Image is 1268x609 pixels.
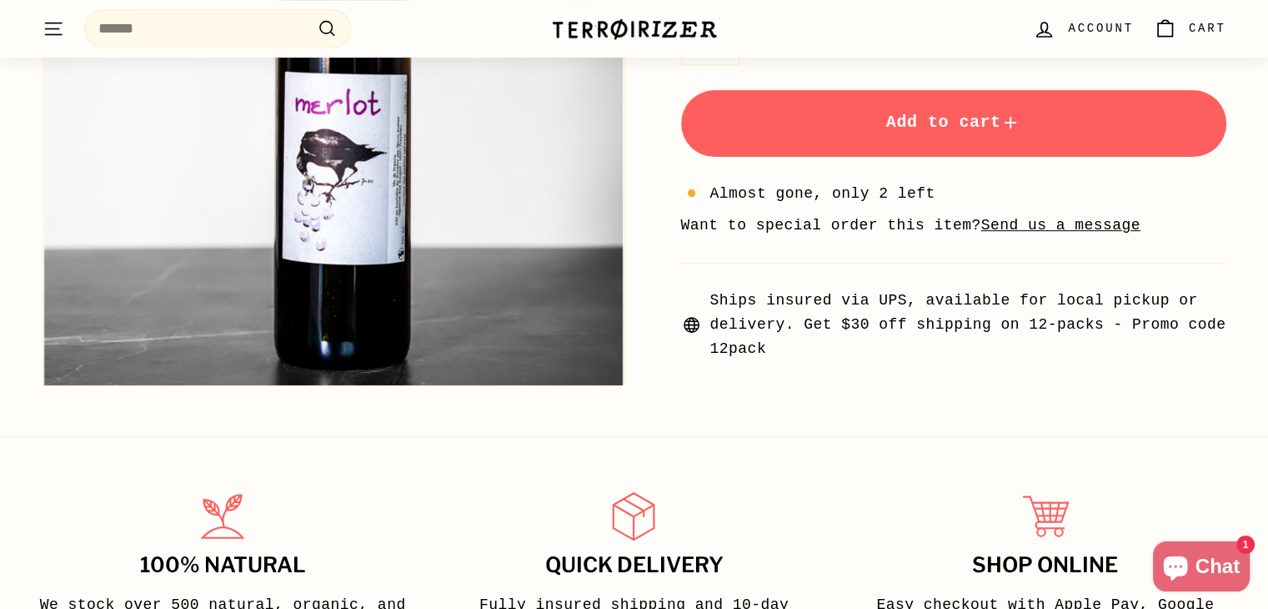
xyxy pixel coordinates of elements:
[981,217,1140,234] a: Send us a message
[1148,541,1255,596] inbox-online-store-chat: Shopify online store chat
[710,182,935,206] span: Almost gone, only 2 left
[1023,4,1143,53] a: Account
[1144,4,1236,53] a: Cart
[710,289,1226,360] span: Ships insured via UPS, available for local pickup or delivery. Get $30 off shipping on 12-packs -...
[681,214,1226,238] li: Want to special order this item?
[1068,19,1133,38] span: Account
[1189,19,1226,38] span: Cart
[681,90,1226,157] button: Add to cart
[447,554,821,577] h3: Quick delivery
[858,554,1232,577] h3: Shop Online
[886,113,1021,132] span: Add to cart
[36,554,410,577] h3: 100% Natural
